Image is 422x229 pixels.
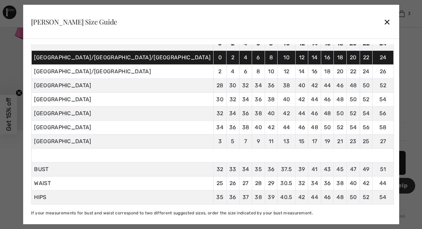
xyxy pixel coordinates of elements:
[334,135,347,149] td: 21
[360,107,373,121] td: 54
[265,79,278,93] td: 36
[226,79,239,93] td: 30
[280,180,292,186] span: 30.5
[31,51,214,65] td: [GEOGRAPHIC_DATA]/[GEOGRAPHIC_DATA]/[GEOGRAPHIC_DATA]
[31,121,214,135] td: [GEOGRAPHIC_DATA]
[214,79,226,93] td: 28
[298,194,305,200] span: 42
[295,51,308,65] td: 12
[324,166,331,172] span: 43
[350,166,357,172] span: 47
[265,65,278,79] td: 10
[295,65,308,79] td: 14
[226,93,239,107] td: 32
[31,79,214,93] td: [GEOGRAPHIC_DATA]
[214,93,226,107] td: 30
[363,166,370,172] span: 49
[312,166,318,172] span: 41
[243,194,249,200] span: 37
[308,135,321,149] td: 17
[347,121,360,135] td: 54
[278,121,295,135] td: 44
[265,51,278,65] td: 8
[31,65,214,79] td: [GEOGRAPHIC_DATA]/[GEOGRAPHIC_DATA]
[334,51,347,65] td: 18
[268,194,275,200] span: 39
[278,79,295,93] td: 38
[242,166,249,172] span: 34
[216,194,223,200] span: 35
[31,107,214,121] td: [GEOGRAPHIC_DATA]
[295,93,308,107] td: 42
[281,166,292,172] span: 37.5
[373,65,393,79] td: 26
[16,5,30,11] span: Help
[373,107,393,121] td: 56
[308,107,321,121] td: 46
[278,51,295,65] td: 10
[295,79,308,93] td: 40
[255,194,262,200] span: 38
[380,166,386,172] span: 51
[239,51,252,65] td: 4
[31,190,214,204] td: HIPS
[230,180,236,186] span: 26
[265,107,278,121] td: 40
[373,93,393,107] td: 54
[268,166,275,172] span: 36
[226,51,239,65] td: 2
[321,135,334,149] td: 19
[217,166,223,172] span: 32
[295,121,308,135] td: 46
[252,135,265,149] td: 9
[295,107,308,121] td: 44
[252,65,265,79] td: 8
[252,107,265,121] td: 38
[308,79,321,93] td: 42
[384,15,391,29] div: ✕
[308,51,321,65] td: 14
[239,107,252,121] td: 36
[347,93,360,107] td: 50
[334,121,347,135] td: 52
[243,180,249,186] span: 27
[255,166,262,172] span: 35
[268,180,275,186] span: 29
[324,194,331,200] span: 46
[239,135,252,149] td: 7
[308,93,321,107] td: 44
[298,180,305,186] span: 32
[278,107,295,121] td: 42
[347,135,360,149] td: 23
[334,65,347,79] td: 20
[226,135,239,149] td: 5
[31,135,214,149] td: [GEOGRAPHIC_DATA]
[278,65,295,79] td: 12
[229,166,236,172] span: 33
[321,51,334,65] td: 16
[347,107,360,121] td: 52
[321,65,334,79] td: 18
[373,51,393,65] td: 24
[337,194,344,200] span: 48
[255,180,262,186] span: 28
[337,180,344,186] span: 38
[311,194,318,200] span: 44
[360,135,373,149] td: 25
[214,121,226,135] td: 34
[379,180,387,186] span: 44
[379,194,387,200] span: 54
[347,65,360,79] td: 22
[347,79,360,93] td: 48
[226,121,239,135] td: 36
[360,65,373,79] td: 24
[214,135,226,149] td: 3
[363,194,370,200] span: 52
[373,135,393,149] td: 27
[337,166,344,172] span: 45
[252,121,265,135] td: 40
[217,180,223,186] span: 25
[347,51,360,65] td: 20
[334,107,347,121] td: 50
[229,194,236,200] span: 36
